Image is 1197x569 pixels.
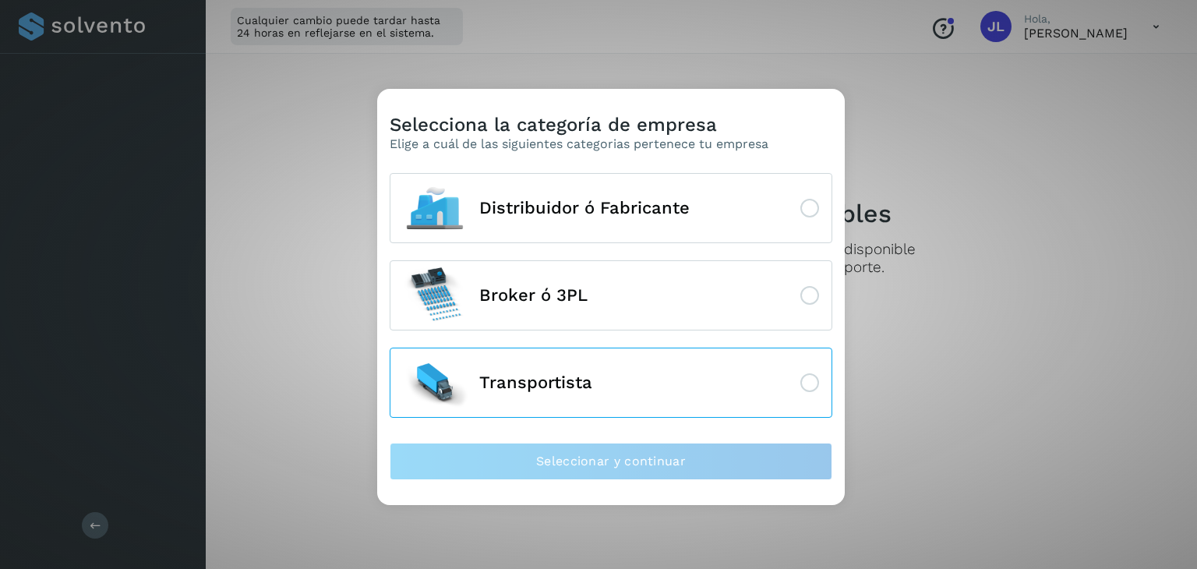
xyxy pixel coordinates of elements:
[479,199,690,217] span: Distribuidor ó Fabricante
[390,443,832,480] button: Seleccionar y continuar
[390,114,768,136] h3: Selecciona la categoría de empresa
[479,286,588,305] span: Broker ó 3PL
[536,453,686,470] span: Seleccionar y continuar
[479,373,592,392] span: Transportista
[390,173,832,243] button: Distribuidor ó Fabricante
[390,260,832,330] button: Broker ó 3PL
[390,348,832,418] button: Transportista
[390,136,768,151] p: Elige a cuál de las siguientes categorias pertenece tu empresa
